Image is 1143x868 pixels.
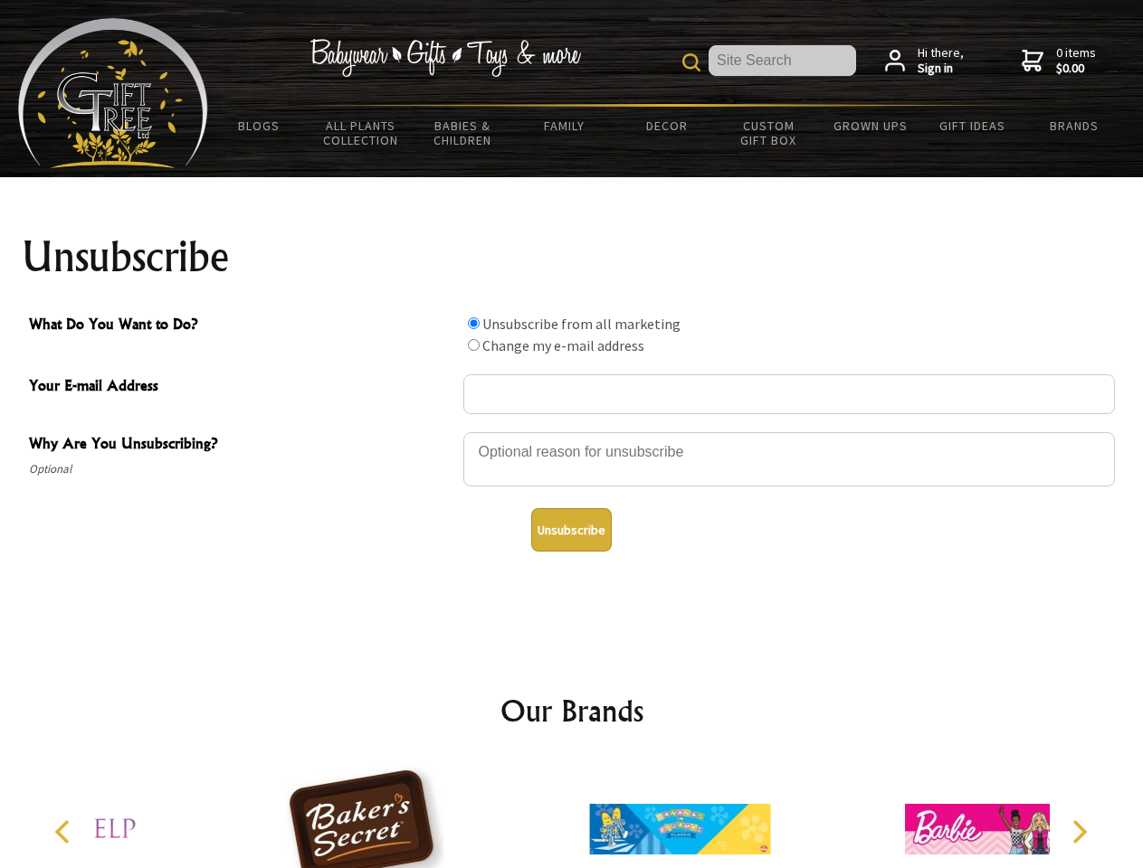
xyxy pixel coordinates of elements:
label: Unsubscribe from all marketing [482,315,681,333]
span: Why Are You Unsubscribing? [29,432,454,458]
input: Site Search [709,45,856,76]
strong: Sign in [918,61,964,77]
a: Grown Ups [819,107,921,145]
span: Your E-mail Address [29,374,454,401]
span: What Do You Want to Do? [29,313,454,339]
span: Hi there, [918,45,964,77]
a: All Plants Collection [310,107,413,159]
h1: Unsubscribe [22,235,1122,278]
strong: $0.00 [1056,61,1096,77]
a: BLOGS [208,107,310,145]
button: Next [1059,812,1099,852]
span: 0 items [1056,44,1096,77]
a: Hi there,Sign in [885,45,964,77]
input: What Do You Want to Do? [468,317,480,329]
a: Family [514,107,616,145]
img: product search [682,53,700,71]
img: Babyware - Gifts - Toys and more... [18,18,208,168]
input: What Do You Want to Do? [468,339,480,351]
a: 0 items$0.00 [1022,45,1096,77]
h2: Our Brands [36,689,1108,732]
textarea: Why Are You Unsubscribing? [463,432,1115,486]
button: Previous [45,812,85,852]
label: Change my e-mail address [482,336,644,354]
a: Brands [1024,107,1126,145]
a: Babies & Children [412,107,514,159]
button: Unsubscribe [531,508,612,552]
a: Custom Gift Box [718,107,820,159]
img: Babywear - Gifts - Toys & more [310,39,581,77]
input: Your E-mail Address [463,374,1115,414]
a: Decor [615,107,718,145]
a: Gift Ideas [921,107,1024,145]
span: Optional [29,458,454,480]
